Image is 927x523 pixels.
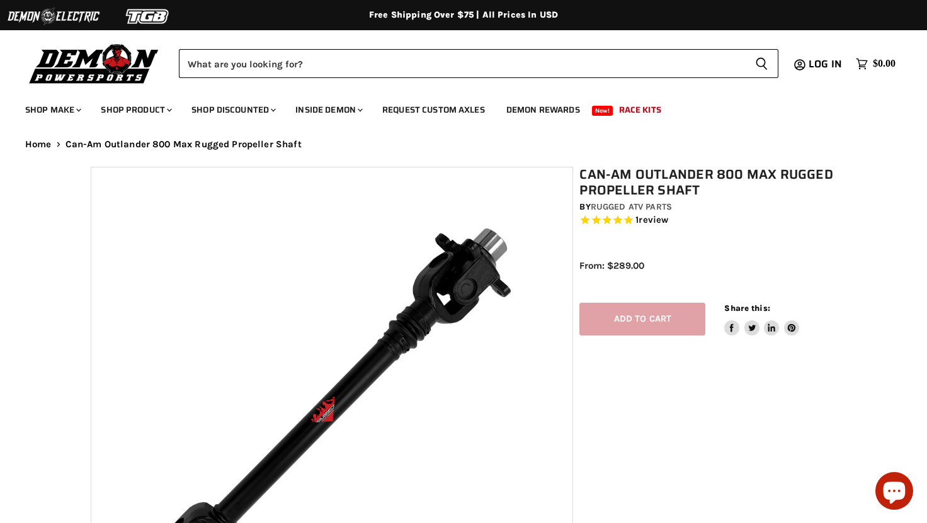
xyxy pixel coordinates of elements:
[579,167,843,198] h1: Can-Am Outlander 800 Max Rugged Propeller Shaft
[16,92,892,123] ul: Main menu
[809,56,842,72] span: Log in
[179,49,745,78] input: Search
[497,97,589,123] a: Demon Rewards
[850,55,902,73] a: $0.00
[373,97,494,123] a: Request Custom Axles
[579,260,644,271] span: From: $289.00
[25,139,52,150] a: Home
[803,59,850,70] a: Log in
[286,97,370,123] a: Inside Demon
[579,200,843,214] div: by
[25,41,163,86] img: Demon Powersports
[179,49,778,78] form: Product
[182,97,283,123] a: Shop Discounted
[65,139,302,150] span: Can-Am Outlander 800 Max Rugged Propeller Shaft
[6,4,101,28] img: Demon Electric Logo 2
[745,49,778,78] button: Search
[724,303,799,336] aside: Share this:
[872,472,917,513] inbox-online-store-chat: Shopify online store chat
[610,97,671,123] a: Race Kits
[873,58,896,70] span: $0.00
[91,97,179,123] a: Shop Product
[591,201,672,212] a: Rugged ATV Parts
[579,214,843,227] span: Rated 5.0 out of 5 stars 1 reviews
[635,215,668,226] span: 1 reviews
[101,4,195,28] img: TGB Logo 2
[639,215,668,226] span: review
[16,97,89,123] a: Shop Make
[592,106,613,116] span: New!
[724,303,770,313] span: Share this:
